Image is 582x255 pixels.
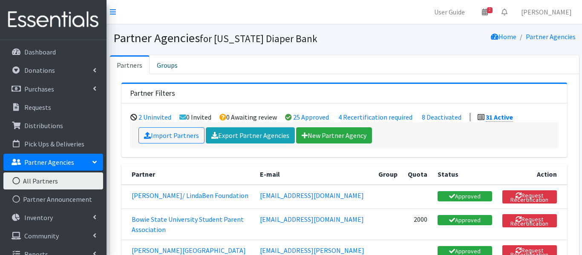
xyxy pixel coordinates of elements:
th: E-mail [255,164,373,185]
a: Donations [3,62,103,79]
th: Action [497,164,567,185]
a: Partner Agencies [3,154,103,171]
p: Dashboard [24,48,56,56]
a: 31 Active [486,113,513,122]
a: [PERSON_NAME] [514,3,579,20]
a: Groups [150,55,185,74]
li: 0 Invited [179,113,211,121]
img: HumanEssentials [3,6,103,34]
a: Requests [3,99,103,116]
a: Export Partner Agencies [206,127,295,143]
li: 0 Awaiting review [219,113,277,121]
th: Partner [121,164,255,185]
a: Distributions [3,117,103,134]
h3: Partner Filters [130,89,175,98]
p: Donations [24,66,55,74]
a: Bowie State University Student Parent Association [132,215,244,234]
td: 2000 [403,209,432,240]
th: Status [432,164,497,185]
a: [EMAIL_ADDRESS][DOMAIN_NAME] [260,215,364,223]
p: Pick Ups & Deliveries [24,140,84,148]
a: Approved [438,191,492,201]
a: 25 Approved [293,113,329,121]
a: [PERSON_NAME]/ LindaBen Foundation [132,191,248,200]
a: Import Partners [138,127,205,143]
button: Request Recertification [502,214,557,227]
a: Home [491,32,516,41]
p: Inventory [24,213,53,222]
th: Quota [403,164,432,185]
a: Purchases [3,80,103,97]
a: Approved [438,215,492,225]
span: 2 [487,7,493,13]
a: 2 Uninvited [138,113,171,121]
p: Requests [24,103,51,112]
a: Community [3,227,103,244]
a: User Guide [427,3,472,20]
a: 4 Recertification required [338,113,412,121]
p: Distributions [24,121,63,130]
a: [EMAIL_ADDRESS][DOMAIN_NAME] [260,191,364,200]
small: for [US_STATE] Diaper Bank [200,32,317,45]
button: Request Recertification [502,190,557,203]
a: Pick Ups & Deliveries [3,135,103,152]
a: 8 Deactivated [422,113,461,121]
a: Partners [110,55,150,74]
a: Dashboard [3,43,103,60]
a: New Partner Agency [296,127,372,143]
a: Partner Agencies [526,32,576,41]
p: Purchases [24,85,54,93]
a: 2 [475,3,495,20]
p: Community [24,232,59,240]
p: Partner Agencies [24,158,74,166]
a: Inventory [3,209,103,226]
a: Partner Announcement [3,191,103,208]
a: All Partners [3,172,103,189]
th: Group [373,164,403,185]
h1: Partner Agencies [113,31,341,46]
